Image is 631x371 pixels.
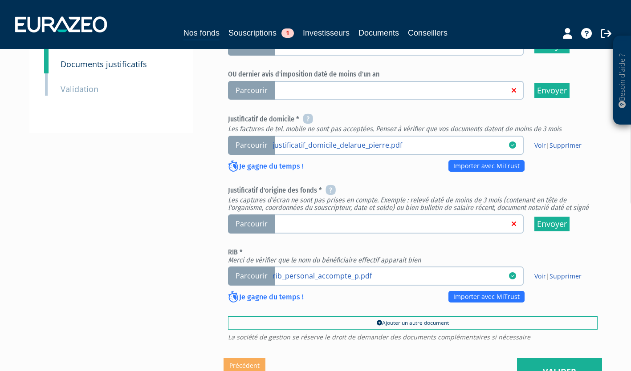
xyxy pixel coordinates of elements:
a: Nos fonds [183,27,220,40]
a: justificatif_domicile_delarue_pierre.pdf [273,140,509,149]
h6: Justificatif d'origine des fonds * [228,185,598,212]
em: Les factures de tel. mobile ne sont pas acceptées. Pensez à vérifier que vos documents datent de ... [228,125,562,133]
p: Je gagne du temps ! [228,292,304,303]
input: Envoyer [534,83,570,98]
small: Validation [61,84,98,94]
a: Investisseurs [303,27,350,39]
p: Je gagne du temps ! [228,161,304,173]
i: 23/09/2025 16:49 [509,141,516,149]
h6: OU dernier avis d'imposition daté de moins d'un an [228,70,598,78]
img: 1732889491-logotype_eurazeo_blanc_rvb.png [15,16,107,32]
input: Envoyer [534,217,570,231]
small: Documents justificatifs [61,59,147,69]
em: Merci de vérifier que le nom du bénéficiaire effectif apparait bien [228,256,421,264]
p: Besoin d'aide ? [617,40,627,121]
span: 1 [281,28,294,38]
i: 23/09/2025 16:49 [509,272,516,279]
span: Parcourir [228,81,275,100]
a: Documents [358,27,399,39]
a: Supprimer [550,141,582,149]
a: rib_personal_accompte_p.pdf [273,271,509,280]
h6: RIB * [228,248,598,264]
a: Conseillers [408,27,448,39]
a: Ajouter un autre document [228,316,598,330]
span: La société de gestion se réserve le droit de demander des documents complémentaires si nécessaire [228,334,598,340]
em: Les captures d'écran ne sont pas prises en compte. Exemple : relevé daté de moins de 3 mois (cont... [228,196,589,212]
a: Importer avec MiTrust [448,160,525,172]
a: Souscriptions1 [228,27,294,39]
a: Supprimer [550,272,582,280]
a: Voir [534,272,546,280]
span: Parcourir [228,266,275,286]
h6: Justificatif de domicile * [228,114,598,133]
a: 9 [44,46,49,73]
a: Importer avec MiTrust [448,291,525,302]
span: Parcourir [228,214,275,234]
a: Voir [534,141,546,149]
span: Parcourir [228,136,275,155]
span: | [534,141,582,150]
span: | [534,272,582,281]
